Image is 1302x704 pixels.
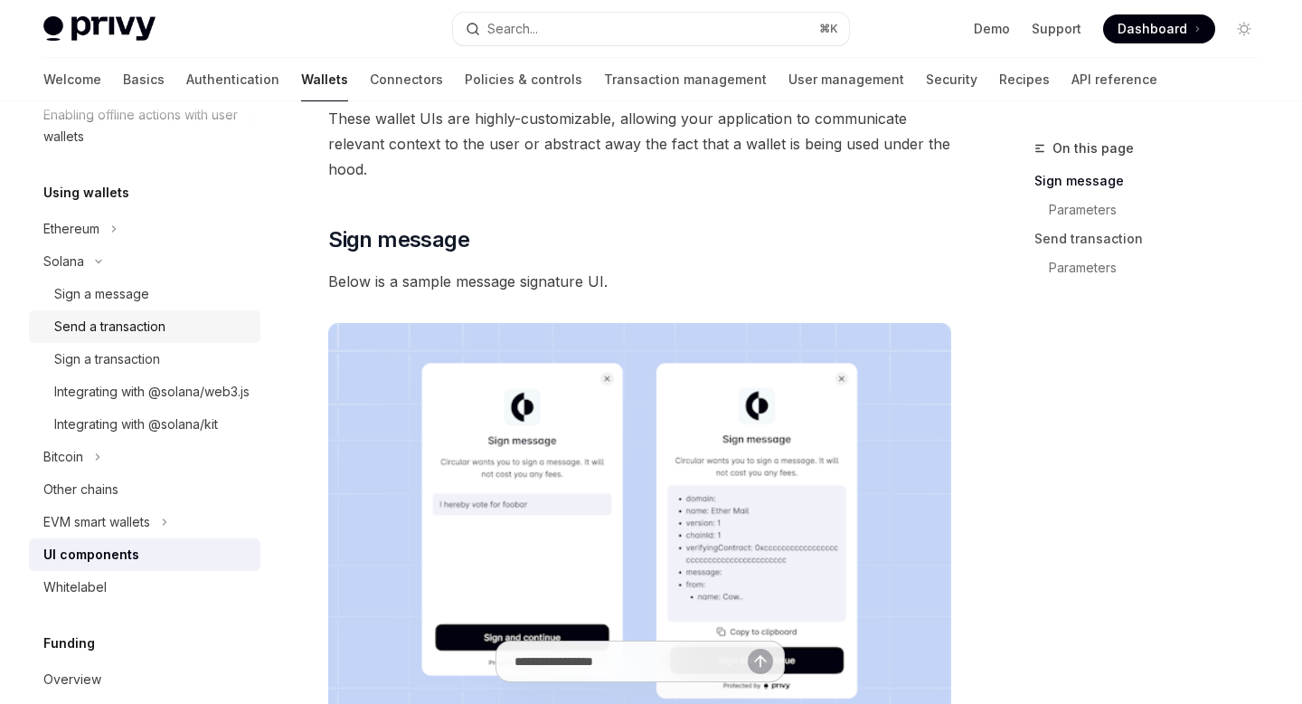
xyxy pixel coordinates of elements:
[54,283,149,305] div: Sign a message
[29,538,260,571] a: UI components
[29,571,260,604] a: Whitelabel
[29,663,260,696] a: Overview
[1034,224,1273,253] a: Send transaction
[328,106,951,182] span: These wallet UIs are highly-customizable, allowing your application to communicate relevant conte...
[29,473,260,506] a: Other chains
[43,58,101,101] a: Welcome
[465,58,582,101] a: Policies & controls
[1049,195,1273,224] a: Parameters
[43,669,101,690] div: Overview
[487,18,538,40] div: Search...
[328,225,469,254] span: Sign message
[926,58,977,101] a: Security
[748,649,773,674] button: Send message
[974,20,1010,38] a: Demo
[43,576,107,598] div: Whitelabel
[453,13,848,45] button: Search...⌘K
[1052,138,1134,159] span: On this page
[54,381,250,403] div: Integrating with @solana/web3.js
[54,414,218,435] div: Integrating with @solana/kit
[788,58,904,101] a: User management
[29,376,260,408] a: Integrating with @solana/web3.js
[43,218,99,240] div: Ethereum
[29,343,260,376] a: Sign a transaction
[43,511,150,533] div: EVM smart wallets
[43,251,84,272] div: Solana
[186,58,279,101] a: Authentication
[1032,20,1081,38] a: Support
[301,58,348,101] a: Wallets
[123,58,165,101] a: Basics
[1230,14,1259,43] button: Toggle dark mode
[29,278,260,310] a: Sign a message
[328,269,951,294] span: Below is a sample message signature UI.
[54,316,165,338] div: Send a transaction
[999,58,1050,101] a: Recipes
[819,22,838,36] span: ⌘ K
[1034,166,1273,195] a: Sign message
[1071,58,1157,101] a: API reference
[29,310,260,343] a: Send a transaction
[43,479,118,500] div: Other chains
[54,348,160,370] div: Sign a transaction
[43,544,139,566] div: UI components
[29,408,260,441] a: Integrating with @solana/kit
[604,58,767,101] a: Transaction management
[43,446,83,468] div: Bitcoin
[43,16,156,42] img: light logo
[1049,253,1273,282] a: Parameters
[1103,14,1215,43] a: Dashboard
[43,182,129,204] h5: Using wallets
[370,58,443,101] a: Connectors
[1118,20,1187,38] span: Dashboard
[43,633,95,654] h5: Funding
